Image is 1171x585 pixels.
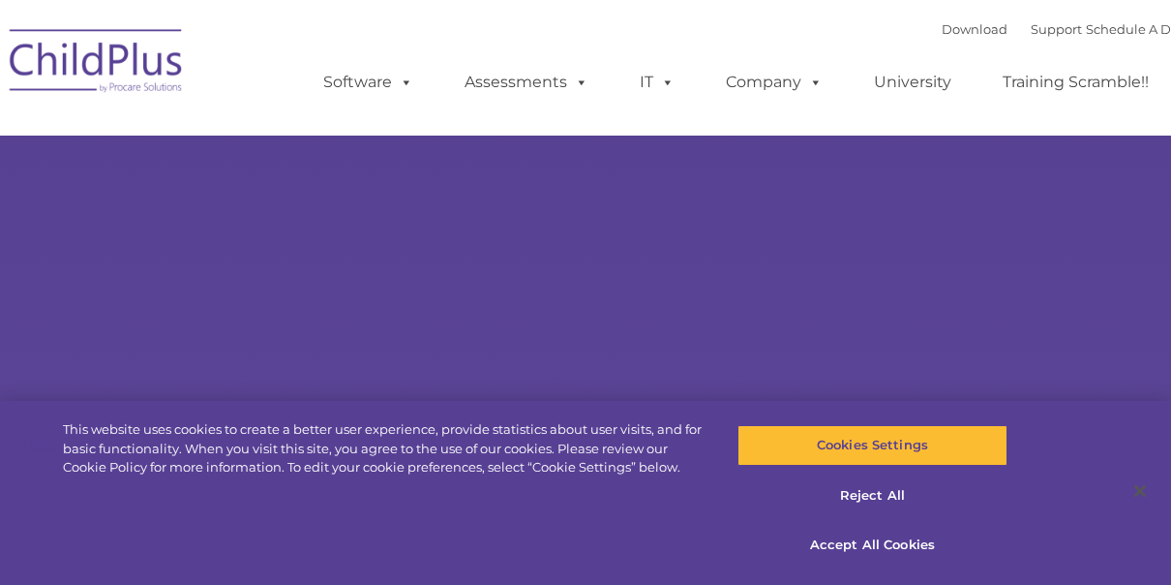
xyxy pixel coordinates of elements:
[706,63,842,102] a: Company
[1119,470,1161,512] button: Close
[942,21,1007,37] a: Download
[983,63,1168,102] a: Training Scramble!!
[737,525,1006,566] button: Accept All Cookies
[737,476,1006,516] button: Reject All
[855,63,971,102] a: University
[620,63,694,102] a: IT
[445,63,608,102] a: Assessments
[1031,21,1082,37] a: Support
[304,63,433,102] a: Software
[63,420,703,477] div: This website uses cookies to create a better user experience, provide statistics about user visit...
[737,425,1006,466] button: Cookies Settings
